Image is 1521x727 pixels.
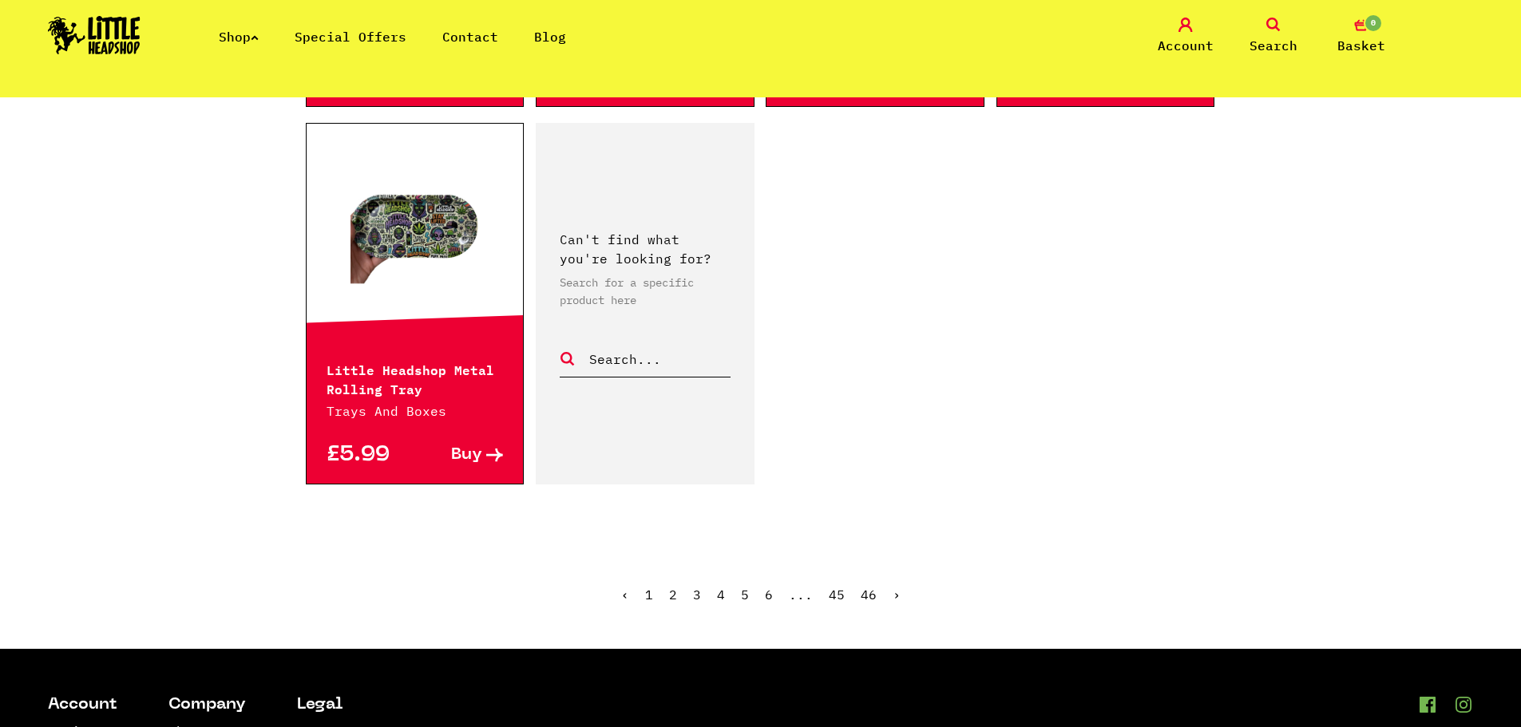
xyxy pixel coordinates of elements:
p: £5.99 [327,447,415,464]
input: Search... [588,349,731,369]
a: 0 Basket [1321,18,1401,55]
a: Buy [414,447,503,464]
span: ... [789,587,813,603]
p: Little Headshop Metal Rolling Tray [327,359,504,397]
a: 1 [645,587,653,603]
a: 3 [693,587,701,603]
a: Contact [442,29,498,45]
a: 45 [829,587,845,603]
a: Blog [534,29,566,45]
span: Basket [1337,36,1385,55]
a: Search [1234,18,1313,55]
p: Trays And Boxes [327,401,504,421]
li: Account [48,697,117,713]
a: Special Offers [295,29,406,45]
p: Search for a specific product here [560,274,731,309]
li: Company [168,697,246,713]
a: 46 [861,587,877,603]
a: « Previous [621,587,629,603]
span: 2 [669,587,677,603]
a: 6 [765,587,773,603]
p: Can't find what you're looking for? [560,230,731,268]
span: Buy [451,447,482,464]
li: Legal [297,697,353,713]
span: 0 [1364,14,1383,33]
a: 4 [717,587,725,603]
a: 5 [741,587,749,603]
a: Next » [893,587,901,603]
img: Little Head Shop Logo [48,16,141,54]
a: Shop [219,29,259,45]
span: Account [1158,36,1214,55]
span: Search [1250,36,1297,55]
